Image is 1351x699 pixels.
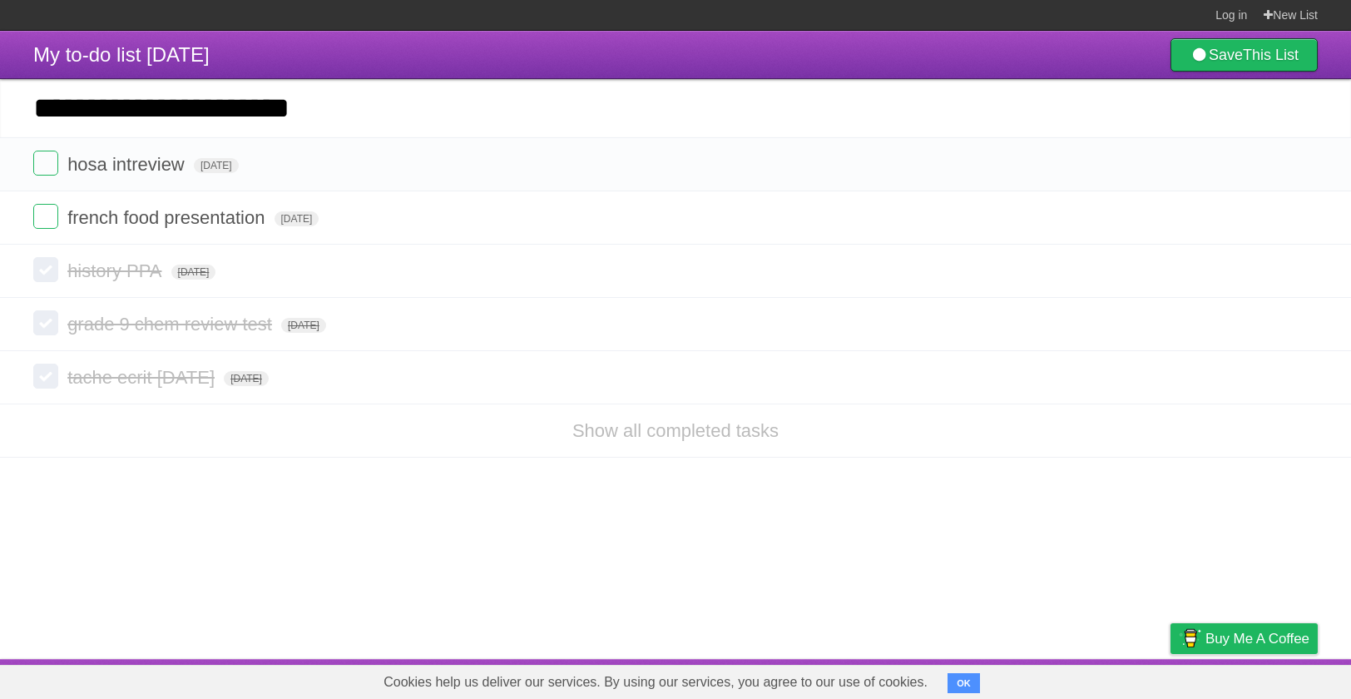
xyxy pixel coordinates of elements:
span: hosa intreview [67,154,189,175]
a: Buy me a coffee [1170,623,1318,654]
img: Buy me a coffee [1179,624,1201,652]
label: Done [33,310,58,335]
span: Buy me a coffee [1205,624,1309,653]
span: [DATE] [275,211,319,226]
span: [DATE] [281,318,326,333]
a: Suggest a feature [1213,663,1318,695]
span: grade 9 chem review test [67,314,276,335]
span: history PPA [67,260,166,281]
b: This List [1243,47,1299,63]
span: [DATE] [224,371,269,386]
label: Done [33,364,58,389]
span: french food presentation [67,207,269,228]
a: About [949,663,984,695]
a: Developers [1004,663,1071,695]
a: SaveThis List [1170,38,1318,72]
label: Done [33,151,58,176]
a: Privacy [1149,663,1192,695]
span: tache ecrit [DATE] [67,367,219,388]
label: Done [33,204,58,229]
a: Terms [1092,663,1129,695]
span: [DATE] [194,158,239,173]
span: [DATE] [171,265,216,280]
a: Show all completed tasks [572,420,779,441]
button: OK [948,673,980,693]
span: My to-do list [DATE] [33,43,210,66]
label: Done [33,257,58,282]
span: Cookies help us deliver our services. By using our services, you agree to our use of cookies. [367,666,944,699]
